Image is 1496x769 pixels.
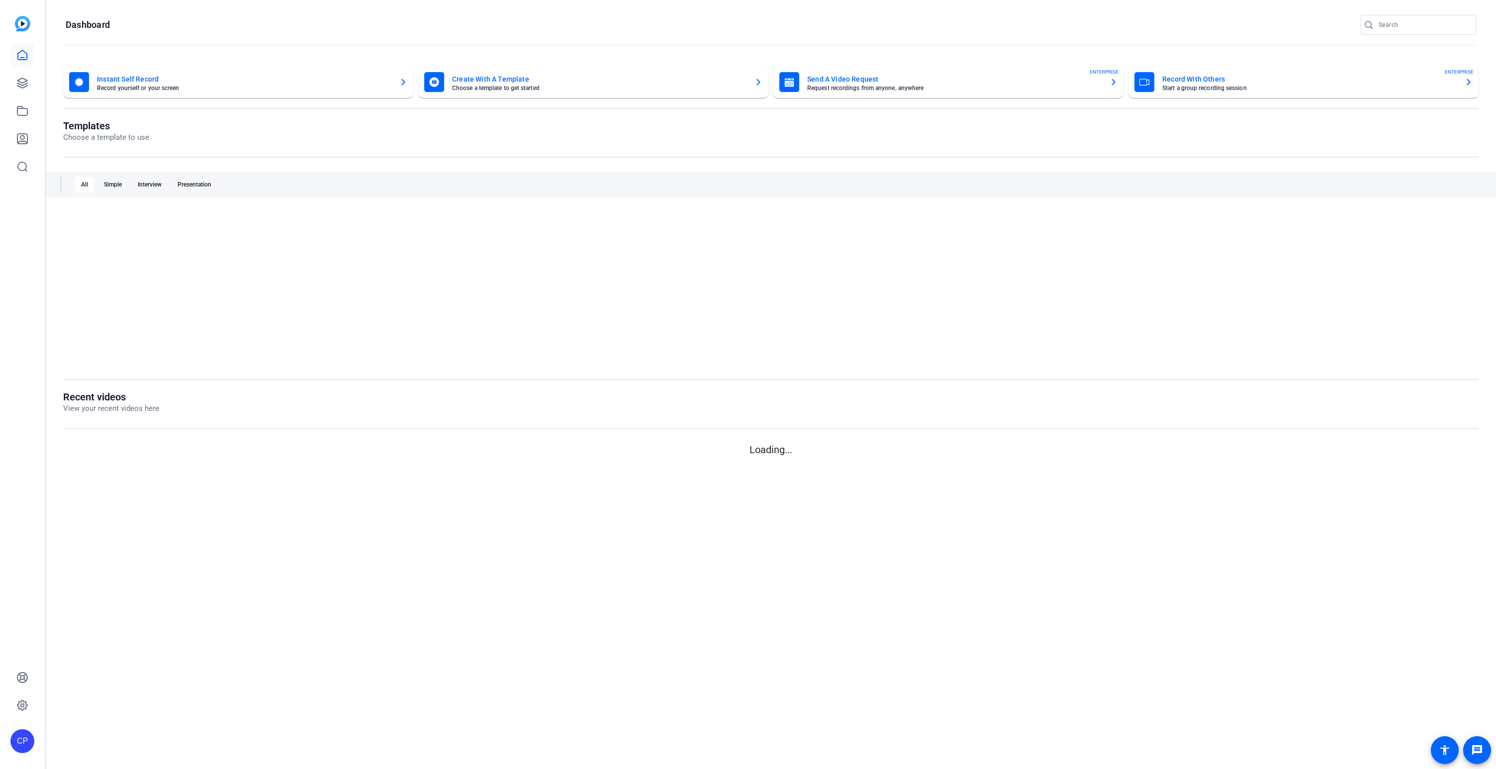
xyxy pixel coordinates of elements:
h1: Templates [63,120,149,132]
p: View your recent videos here [63,403,159,414]
button: Send A Video RequestRequest recordings from anyone, anywhereENTERPRISE [773,66,1123,98]
mat-card-subtitle: Start a group recording session [1162,85,1457,91]
span: ENTERPRISE [1445,68,1474,76]
mat-icon: accessibility [1439,744,1451,756]
mat-card-title: Record With Others [1162,73,1457,85]
p: Choose a template to use [63,132,149,143]
mat-card-subtitle: Choose a template to get started [452,85,747,91]
mat-card-title: Send A Video Request [807,73,1102,85]
span: ENTERPRISE [1090,68,1119,76]
img: blue-gradient.svg [15,16,30,31]
div: CP [10,729,34,753]
p: Loading... [63,442,1479,457]
mat-card-title: Instant Self Record [97,73,391,85]
button: Create With A TemplateChoose a template to get started [418,66,768,98]
div: All [75,177,94,192]
mat-card-subtitle: Request recordings from anyone, anywhere [807,85,1102,91]
button: Record With OthersStart a group recording sessionENTERPRISE [1128,66,1479,98]
div: Simple [98,177,128,192]
div: Presentation [172,177,217,192]
div: Interview [132,177,168,192]
button: Instant Self RecordRecord yourself or your screen [63,66,413,98]
mat-icon: message [1471,744,1483,756]
h1: Recent videos [63,391,159,403]
h1: Dashboard [66,19,110,31]
mat-card-title: Create With A Template [452,73,747,85]
input: Search [1379,19,1468,31]
mat-card-subtitle: Record yourself or your screen [97,85,391,91]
